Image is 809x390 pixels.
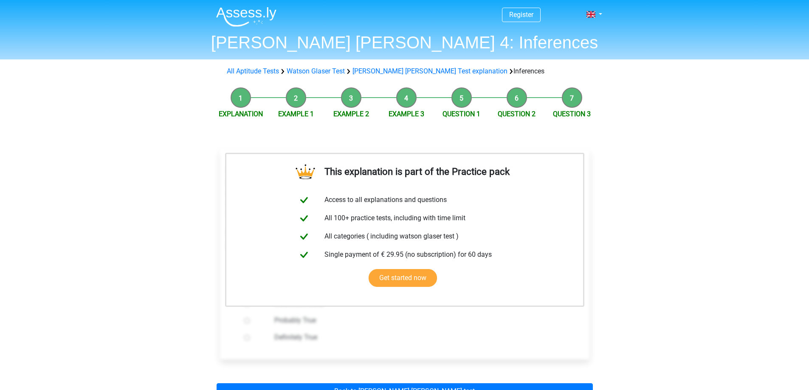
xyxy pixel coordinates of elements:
div: [PERSON_NAME] was always top of the class in math. She is still very good at math, but if she wan... [220,160,589,257]
h1: [PERSON_NAME] [PERSON_NAME] 4: Inferences [209,32,600,53]
img: Assessly [216,7,276,27]
a: Register [509,11,533,19]
a: Question 3 [553,110,591,118]
a: Watson Glaser Test [287,67,345,75]
a: Example 1 [278,110,314,118]
label: Probably True [274,315,562,325]
a: Example 2 [333,110,369,118]
label: Definitely True [274,332,562,342]
a: [PERSON_NAME] [PERSON_NAME] Test explanation [352,67,507,75]
a: All Aptitude Tests [227,67,279,75]
div: Inferences [223,66,586,76]
a: Example 3 [389,110,424,118]
a: Question 2 [498,110,536,118]
a: Explanation [219,110,263,118]
a: Question 1 [443,110,480,118]
a: Get started now [369,269,437,287]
